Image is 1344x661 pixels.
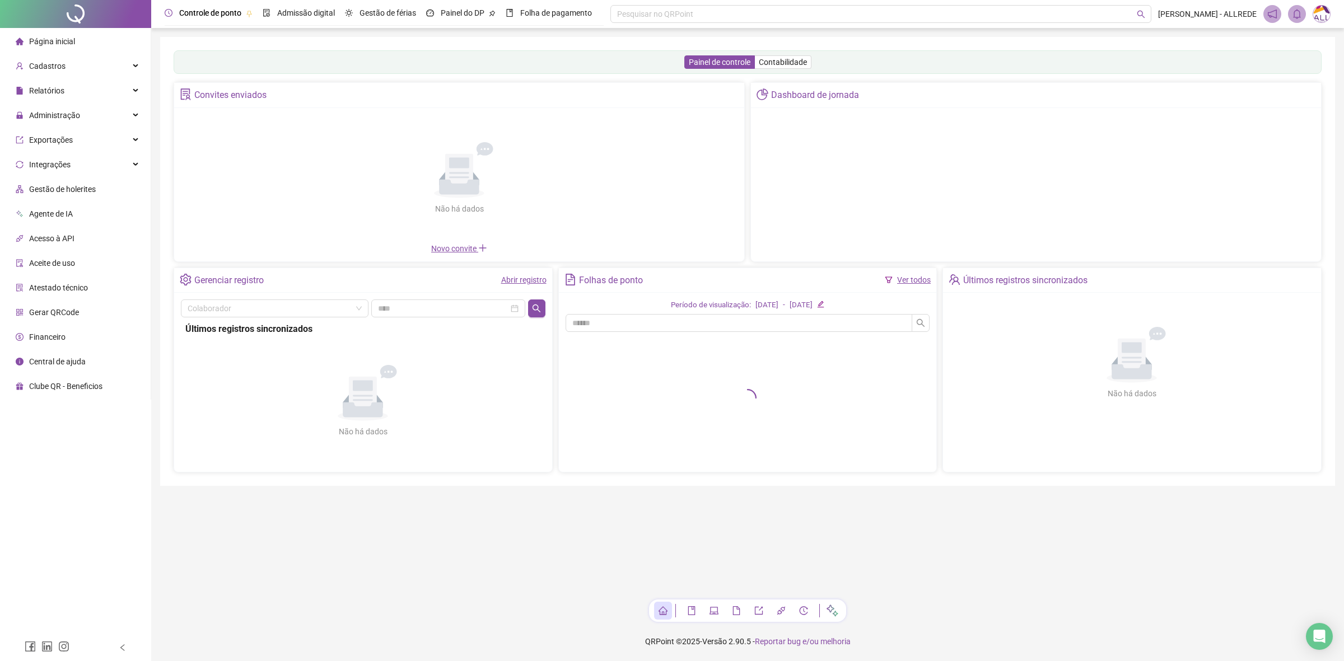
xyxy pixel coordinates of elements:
span: [PERSON_NAME] - ALLREDE [1158,8,1257,20]
span: pie-chart [757,88,768,100]
span: export [16,136,24,144]
span: audit [16,259,24,267]
a: Abrir registro [501,275,547,284]
span: Atestado técnico [29,283,88,292]
span: Integrações [29,160,71,169]
span: Controle de ponto [179,8,241,17]
span: Gestão de férias [360,8,416,17]
span: home [16,37,24,45]
div: Não há dados [408,203,511,215]
span: Exportações [29,135,73,144]
div: Open Intercom Messenger [1306,623,1333,650]
span: file-text [564,274,576,285]
span: bell [1292,9,1302,19]
div: Dashboard de jornada [771,86,859,105]
span: book [506,9,514,17]
div: - [783,299,785,311]
span: export [754,606,763,615]
span: search [916,318,925,327]
span: lock [16,111,24,119]
span: notification [1267,9,1277,19]
span: history [799,606,808,615]
span: sun [345,9,353,17]
footer: QRPoint © 2025 - 2.90.5 - [151,622,1344,661]
span: Aceite de uso [29,259,75,268]
div: Últimos registros sincronizados [963,271,1088,290]
span: setting [180,274,192,285]
span: Central de ajuda [29,357,86,366]
span: Versão [702,637,727,646]
span: loading [739,389,757,407]
span: file-done [263,9,270,17]
span: Contabilidade [759,58,807,67]
span: book [687,606,696,615]
span: sync [16,161,24,168]
span: solution [16,284,24,292]
span: Gerar QRCode [29,308,79,317]
span: Novo convite [431,244,487,253]
div: Convites enviados [194,86,267,105]
span: Agente de IA [29,209,73,218]
span: gift [16,382,24,390]
span: file [16,87,24,95]
span: Página inicial [29,37,75,46]
span: Folha de pagamento [520,8,592,17]
span: clock-circle [165,9,172,17]
img: 75003 [1313,6,1330,22]
span: dollar [16,333,24,341]
span: apartment [16,185,24,193]
span: pushpin [489,10,496,17]
span: laptop [710,606,718,615]
span: filter [885,276,893,284]
div: [DATE] [755,299,778,311]
span: info-circle [16,358,24,365]
span: team [949,274,960,285]
div: [DATE] [790,299,813,311]
span: solution [180,88,192,100]
span: qrcode [16,308,24,316]
span: Acesso à API [29,234,74,243]
span: linkedin [41,641,53,652]
a: Ver todos [897,275,931,284]
span: Painel do DP [441,8,484,17]
span: Administração [29,111,80,120]
div: Últimos registros sincronizados [185,322,541,336]
span: api [16,235,24,242]
span: Cadastros [29,62,66,71]
span: search [532,304,541,313]
span: file [732,606,741,615]
span: Reportar bug e/ou melhoria [755,637,851,646]
span: instagram [58,641,69,652]
span: Painel de controle [689,58,750,67]
span: home [659,606,668,615]
span: Relatórios [29,86,64,95]
span: user-add [16,62,24,70]
span: pushpin [246,10,253,17]
div: Não há dados [311,425,414,438]
span: edit [817,301,824,308]
span: facebook [25,641,36,652]
span: dashboard [426,9,434,17]
span: search [1137,10,1145,18]
div: Período de visualização: [671,299,751,311]
div: Não há dados [1080,387,1183,400]
span: plus [478,243,487,252]
div: Gerenciar registro [194,271,264,290]
span: Admissão digital [277,8,335,17]
span: Financeiro [29,332,66,341]
div: Folhas de ponto [579,271,643,290]
span: Clube QR - Beneficios [29,382,102,391]
span: Gestão de holerites [29,185,96,194]
span: left [119,644,127,651]
span: api [777,606,786,615]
